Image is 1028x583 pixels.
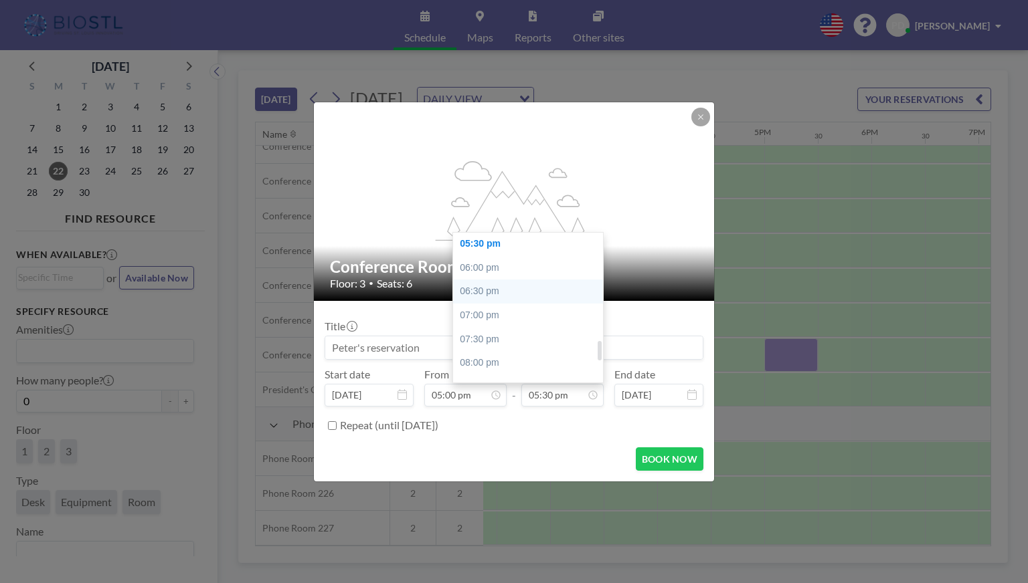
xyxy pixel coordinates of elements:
label: Start date [325,368,370,381]
button: BOOK NOW [636,447,703,471]
div: 07:00 pm [453,304,610,328]
label: Title [325,320,356,333]
input: Peter's reservation [325,336,703,359]
label: Repeat (until [DATE]) [340,419,438,432]
span: - [512,372,516,402]
div: 06:00 pm [453,256,610,280]
div: 06:30 pm [453,279,610,304]
div: 08:00 pm [453,351,610,375]
h2: Conference Room 327 [330,257,699,277]
span: Floor: 3 [330,277,365,290]
span: • [369,278,373,288]
div: 07:30 pm [453,328,610,352]
div: 08:30 pm [453,375,610,399]
label: From [424,368,449,381]
div: 05:30 pm [453,232,610,256]
label: End date [614,368,655,381]
span: Seats: 6 [377,277,412,290]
